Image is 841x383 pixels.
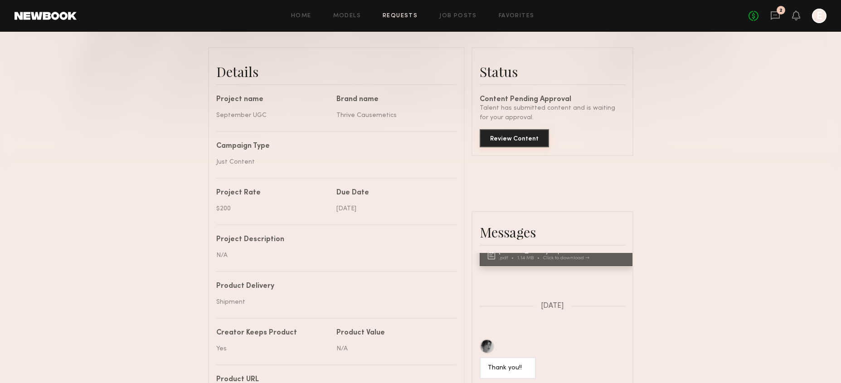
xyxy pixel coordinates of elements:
div: [DATE] [336,204,450,213]
div: Project Rate [216,189,330,197]
a: Job Posts [439,13,477,19]
div: Status [480,63,625,81]
div: Creator Keeps Product [216,330,330,337]
div: .pdf [499,256,517,261]
div: Project name [216,96,330,103]
div: N/A [216,251,450,260]
div: Talent has submitted content and is waiting for your approval. [480,103,625,122]
div: Just Content [216,157,450,167]
div: Product Delivery [216,283,450,290]
span: [DATE] [541,302,564,310]
div: $200 [216,204,330,213]
div: 1.14 MB [517,256,543,261]
a: 2 [770,10,780,22]
div: Click to download [543,256,589,261]
a: Models [333,13,361,19]
div: Yes [216,344,330,354]
a: [PERSON_NAME] September Creator Brief.pdf1.14 MBClick to download [488,248,627,261]
a: Favorites [499,13,535,19]
div: Shipment [216,297,450,307]
div: Due Date [336,189,450,197]
div: Content Pending Approval [480,96,625,103]
div: Messages [480,223,625,241]
div: Project Description [216,236,450,243]
a: Home [291,13,311,19]
div: Campaign Type [216,143,450,150]
div: Thrive Causemetics [336,111,450,120]
a: Requests [383,13,418,19]
div: Details [216,63,457,81]
div: Thank you!! [488,363,528,373]
div: Brand name [336,96,450,103]
div: September UGC [216,111,330,120]
div: Product Value [336,330,450,337]
a: E [812,9,826,23]
button: Review Content [480,129,549,147]
div: N/A [336,344,450,354]
div: 2 [779,8,783,13]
